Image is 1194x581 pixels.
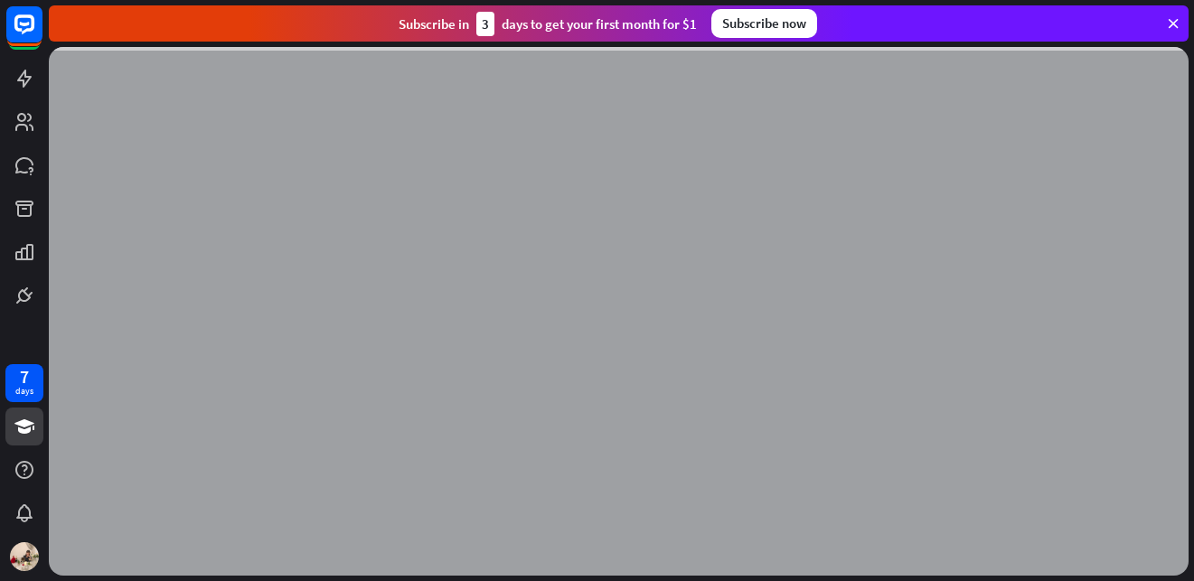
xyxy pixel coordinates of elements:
div: days [15,385,33,398]
a: 7 days [5,364,43,402]
div: 3 [476,12,494,36]
div: 7 [20,369,29,385]
div: Subscribe in days to get your first month for $1 [399,12,697,36]
div: Subscribe now [711,9,817,38]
